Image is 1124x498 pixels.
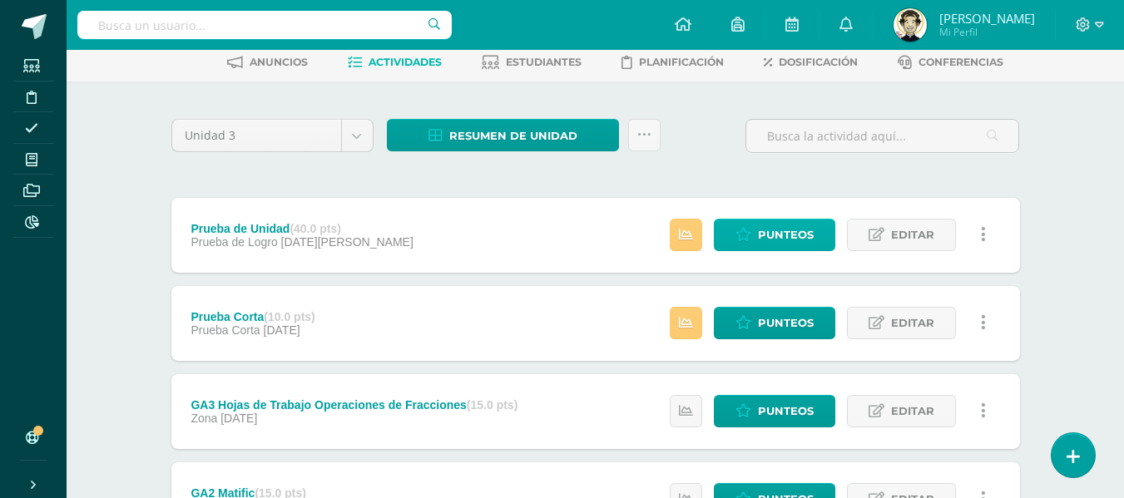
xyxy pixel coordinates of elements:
span: Resumen de unidad [449,121,577,151]
input: Busca un usuario... [77,11,452,39]
span: [DATE] [220,412,257,425]
span: Zona [191,412,217,425]
span: Planificación [639,56,724,68]
a: Unidad 3 [172,120,373,151]
span: Punteos [758,308,814,338]
input: Busca la actividad aquí... [746,120,1018,152]
span: [PERSON_NAME] [939,10,1035,27]
span: Mi Perfil [939,25,1035,39]
span: Anuncios [250,56,308,68]
a: Anuncios [227,49,308,76]
a: Punteos [714,395,835,427]
span: Editar [891,219,934,250]
strong: (10.0 pts) [264,310,314,323]
span: Editar [891,396,934,427]
div: GA3 Hojas de Trabajo Operaciones de Fracciones [191,398,517,412]
strong: (40.0 pts) [290,222,340,235]
a: Punteos [714,307,835,339]
div: Prueba Corta [191,310,314,323]
img: cec87810e7b0876db6346626e4ad5e30.png [894,8,927,42]
span: Punteos [758,219,814,250]
a: Resumen de unidad [387,119,619,151]
a: Punteos [714,219,835,251]
a: Actividades [348,49,442,76]
span: Punteos [758,396,814,427]
span: Actividades [369,56,442,68]
span: Dosificación [779,56,858,68]
span: Prueba de Logro [191,235,277,249]
span: Prueba Corta [191,323,260,337]
a: Planificación [621,49,724,76]
a: Estudiantes [482,49,582,76]
span: [DATE] [264,323,300,337]
a: Conferencias [898,49,1003,76]
a: Dosificación [764,49,858,76]
span: Estudiantes [506,56,582,68]
strong: (15.0 pts) [467,398,517,412]
div: Prueba de Unidad [191,222,413,235]
span: Conferencias [919,56,1003,68]
span: Unidad 3 [185,120,329,151]
span: Editar [891,308,934,338]
span: [DATE][PERSON_NAME] [281,235,413,249]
